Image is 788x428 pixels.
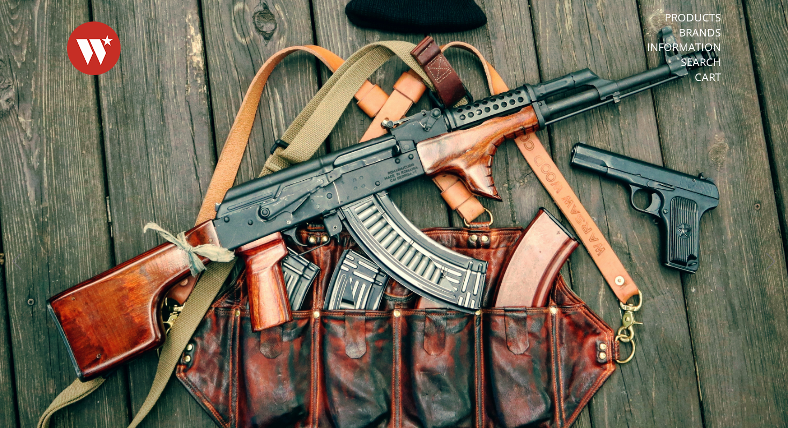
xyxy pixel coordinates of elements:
[647,40,721,54] a: Information
[665,11,721,25] a: Products
[695,70,721,84] a: Cart
[759,251,783,275] button: Next
[681,55,721,69] a: Search
[67,11,121,86] img: Warsaw Wood Co.
[5,251,29,275] button: Previous
[679,26,721,40] a: Brands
